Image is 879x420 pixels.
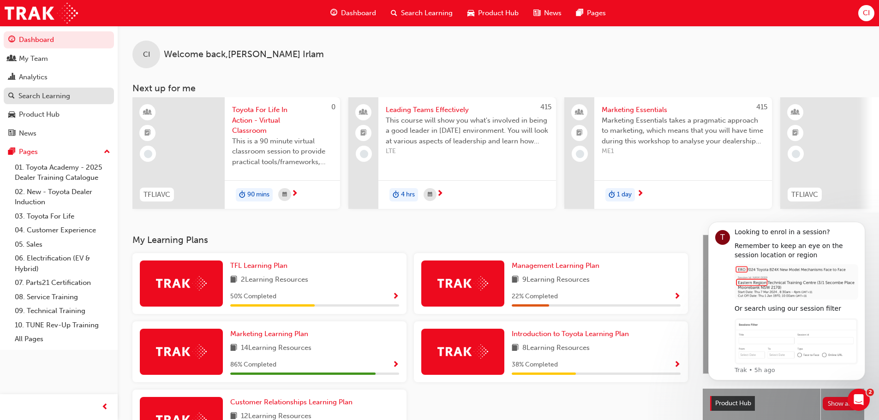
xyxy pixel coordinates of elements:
[144,150,152,158] span: learningRecordVerb_NONE-icon
[143,49,150,60] span: CI
[609,189,615,201] span: duration-icon
[8,36,15,44] span: guage-icon
[247,189,269,200] span: 90 mins
[230,397,356,408] a: Customer Relationships Learning Plan
[437,276,488,290] img: Trak
[478,8,519,18] span: Product Hub
[522,274,590,286] span: 9 Learning Resources
[11,223,114,237] a: 04. Customer Experience
[11,209,114,224] a: 03. Toyota For Life
[102,402,108,413] span: prev-icon
[392,359,399,371] button: Show Progress
[386,105,549,115] span: Leading Teams Effectively
[4,31,114,48] a: Dashboard
[858,5,874,21] button: CI
[4,143,114,160] button: Pages
[792,127,799,139] span: booktick-icon
[512,274,519,286] span: book-icon
[792,106,799,118] span: learningResourceType_INSTRUCTOR_LED-icon
[792,150,800,158] span: learningRecordVerb_NONE-icon
[512,261,599,270] span: Management Learning Plan
[230,398,353,406] span: Customer Relationships Learning Plan
[360,106,367,118] span: people-icon
[11,304,114,318] a: 09. Technical Training
[512,343,519,354] span: book-icon
[437,344,488,359] img: Trak
[391,7,397,19] span: search-icon
[11,160,114,185] a: 01. Toyota Academy - 2025 Dealer Training Catalogue
[512,360,558,370] span: 38 % Completed
[602,115,765,147] span: Marketing Essentials takes a pragmatic approach to marketing, which means that you will have time...
[564,97,772,209] a: 415Marketing EssentialsMarketing Essentials takes a pragmatic approach to marketing, which means ...
[118,83,879,94] h3: Next up for me
[715,399,751,407] span: Product Hub
[401,8,453,18] span: Search Learning
[674,359,681,371] button: Show Progress
[4,69,114,86] a: Analytics
[230,343,237,354] span: book-icon
[694,213,879,386] iframe: Intercom notifications message
[392,361,399,369] span: Show Progress
[4,88,114,105] a: Search Learning
[512,329,633,339] a: Introduction to Toyota Learning Plan
[791,189,818,200] span: TFLIAVC
[512,330,629,338] span: Introduction to Toyota Learning Plan
[602,146,765,157] span: ME1
[867,389,874,396] span: 2
[11,185,114,209] a: 02. New - Toyota Dealer Induction
[132,97,340,209] a: 0TFLIAVCToyota For Life In Action - Virtual ClassroomThis is a 90 minute virtual classroom sessio...
[467,7,474,19] span: car-icon
[360,150,368,158] span: learningRecordVerb_NONE-icon
[341,8,376,18] span: Dashboard
[144,106,151,118] span: learningResourceType_INSTRUCTOR_LED-icon
[19,128,36,139] div: News
[386,115,549,147] span: This course will show you what's involved in being a good leader in [DATE] environment. You will ...
[674,361,681,369] span: Show Progress
[348,97,556,209] a: 415Leading Teams EffectivelyThis course will show you what's involved in being a good leader in [...
[5,3,78,24] img: Trak
[460,4,526,23] a: car-iconProduct Hub
[230,291,276,302] span: 50 % Completed
[863,8,870,18] span: CI
[4,106,114,123] a: Product Hub
[132,235,688,245] h3: My Learning Plans
[230,261,287,270] span: TFL Learning Plan
[8,92,15,101] span: search-icon
[437,190,443,198] span: next-icon
[11,318,114,332] a: 10. TUNE Rev-Up Training
[241,274,308,286] span: 2 Learning Resources
[230,330,308,338] span: Marketing Learning Plan
[392,291,399,302] button: Show Progress
[11,290,114,304] a: 08. Service Training
[576,7,583,19] span: pages-icon
[756,103,767,111] span: 415
[330,7,337,19] span: guage-icon
[11,276,114,290] a: 07. Parts21 Certification
[291,190,298,198] span: next-icon
[522,343,590,354] span: 8 Learning Resources
[383,4,460,23] a: search-iconSearch Learning
[232,105,333,136] span: Toyota For Life In Action - Virtual Classroom
[19,53,48,64] div: My Team
[19,147,38,157] div: Pages
[8,55,15,63] span: people-icon
[241,343,311,354] span: 14 Learning Resources
[428,189,432,201] span: calendar-icon
[19,109,60,120] div: Product Hub
[4,125,114,142] a: News
[360,127,367,139] span: booktick-icon
[282,189,287,201] span: calendar-icon
[533,7,540,19] span: news-icon
[230,360,276,370] span: 86 % Completed
[587,8,606,18] span: Pages
[323,4,383,23] a: guage-iconDashboard
[11,251,114,276] a: 06. Electrification (EV & Hybrid)
[19,72,48,83] div: Analytics
[8,111,15,119] span: car-icon
[674,293,681,301] span: Show Progress
[4,30,114,143] button: DashboardMy TeamAnalyticsSearch LearningProduct HubNews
